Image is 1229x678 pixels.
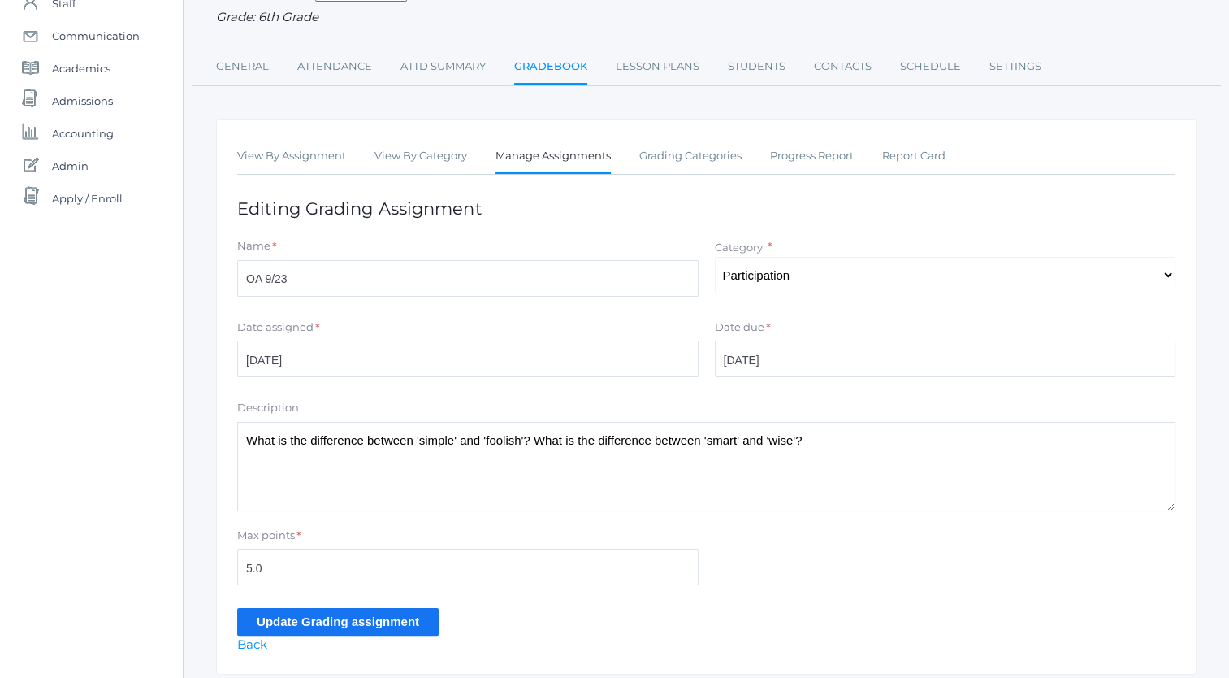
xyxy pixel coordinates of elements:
span: Apply / Enroll [52,182,123,215]
a: Lesson Plans [616,50,699,83]
input: Update Grading assignment [237,608,439,635]
span: Admissions [52,85,113,117]
a: Manage Assignments [495,140,611,175]
label: Name [237,238,270,254]
a: Gradebook [514,50,587,85]
a: View By Assignment [237,140,346,172]
label: Description [237,400,299,416]
span: Admin [52,150,89,182]
a: Students [728,50,785,83]
a: Progress Report [770,140,854,172]
a: General [216,50,269,83]
a: Schedule [900,50,961,83]
span: Accounting [52,117,114,150]
h1: Editing Grading Assignment [237,199,1175,218]
a: View By Category [374,140,467,172]
a: Attd Summary [400,50,486,83]
span: Academics [52,52,110,85]
a: Grading Categories [639,140,742,172]
textarea: What is the difference between 'simple' and 'foolish'? What is the difference between 'smart' and... [237,422,1175,511]
a: Attendance [297,50,372,83]
a: Back [237,637,267,652]
label: Date due [715,319,764,336]
a: Contacts [814,50,872,83]
label: Max points [237,528,295,544]
span: Communication [52,20,140,52]
label: Date assigned [237,319,314,336]
label: Category [715,241,763,254]
a: Settings [989,50,1041,83]
a: Report Card [882,140,946,172]
div: Grade: 6th Grade [216,8,1197,27]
